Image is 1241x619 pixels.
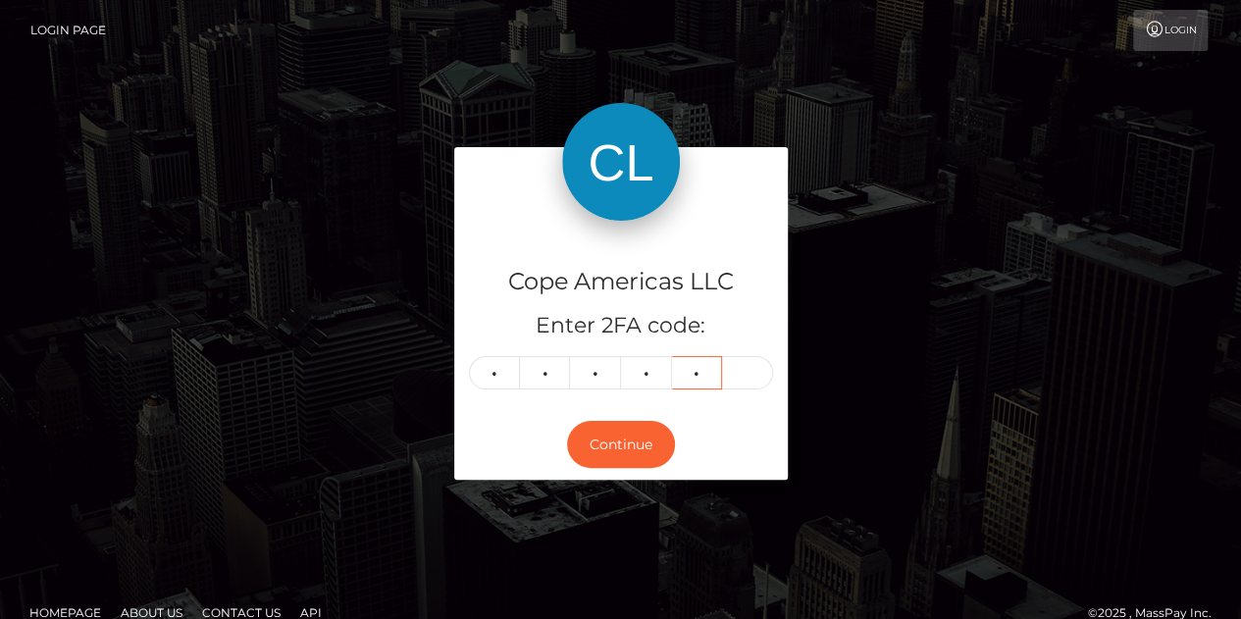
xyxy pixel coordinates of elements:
[469,311,773,341] h5: Enter 2FA code:
[469,265,773,299] h4: Cope Americas LLC
[1133,10,1208,51] a: Login
[567,421,675,469] button: Continue
[562,103,680,221] img: Cope Americas LLC
[30,10,106,51] a: Login Page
